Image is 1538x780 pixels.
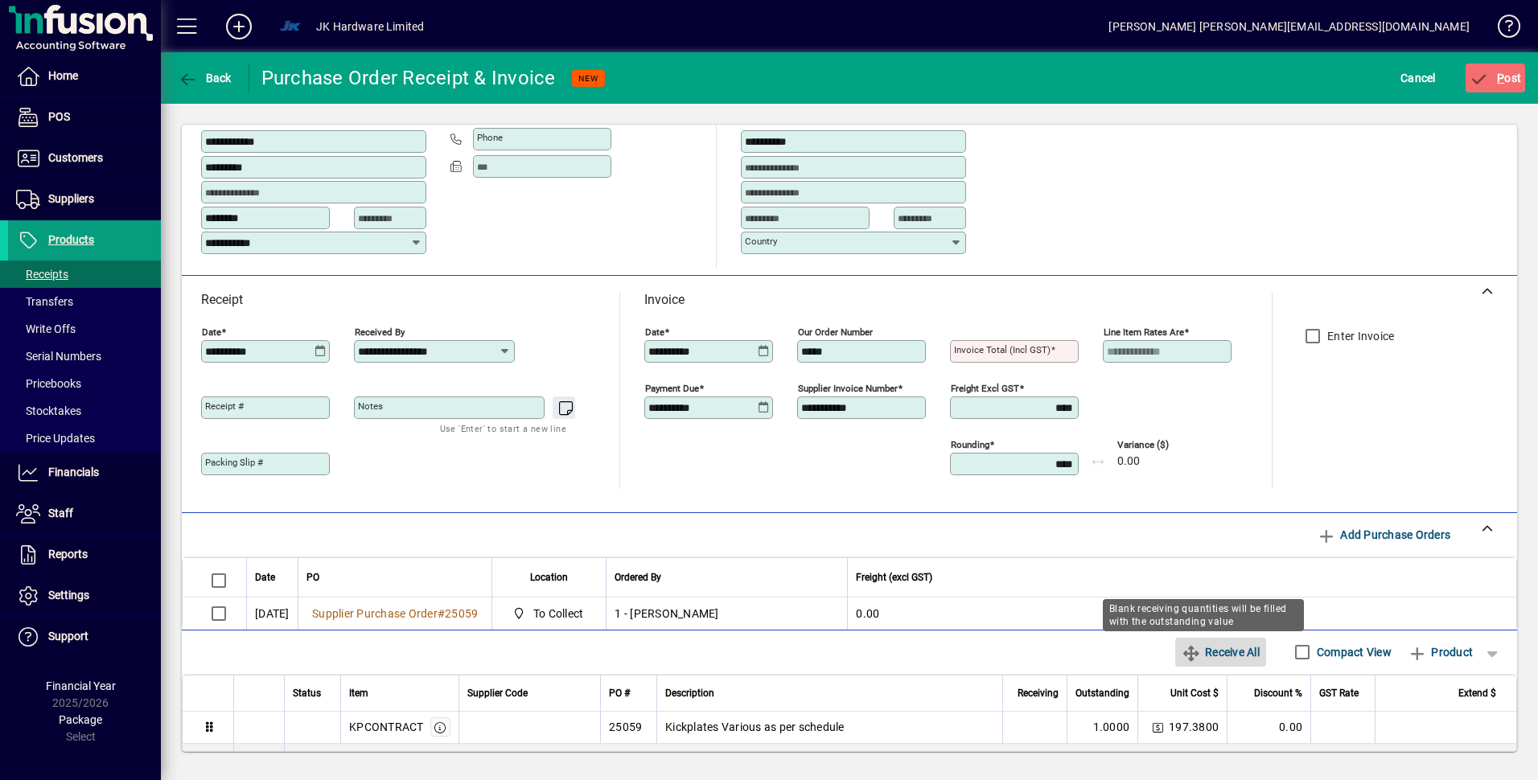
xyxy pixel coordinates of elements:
[8,97,161,138] a: POS
[174,64,236,92] button: Back
[48,548,88,560] span: Reports
[48,110,70,123] span: POS
[16,322,76,335] span: Write Offs
[656,712,1002,744] td: Kickplates Various as per schedule
[645,383,699,394] mat-label: Payment due
[265,12,316,41] button: Profile
[8,425,161,452] a: Price Updates
[615,569,661,586] span: Ordered By
[48,192,94,205] span: Suppliers
[205,400,244,412] mat-label: Receipt #
[8,617,161,657] a: Support
[316,14,424,39] div: JK Hardware Limited
[440,419,566,437] mat-hint: Use 'Enter' to start a new line
[847,597,1516,630] td: 0.00
[508,604,590,623] span: To Collect
[48,589,89,601] span: Settings
[349,719,424,735] div: KPCONTRACT
[8,261,161,288] a: Receipts
[1400,65,1436,91] span: Cancel
[1396,64,1440,92] button: Cancel
[255,569,275,586] span: Date
[1310,520,1457,549] button: Add Purchase Orders
[205,457,263,468] mat-label: Packing Slip #
[798,326,873,338] mat-label: Our order number
[645,326,664,338] mat-label: Date
[856,569,932,586] span: Freight (excl GST)
[665,684,714,702] span: Description
[1408,639,1473,665] span: Product
[951,439,989,450] mat-label: Rounding
[1018,684,1059,702] span: Receiving
[1319,684,1359,702] span: GST Rate
[951,383,1019,394] mat-label: Freight excl GST
[533,606,584,622] span: To Collect
[8,288,161,315] a: Transfers
[48,233,94,246] span: Products
[161,64,249,92] app-page-header-button: Back
[445,607,478,620] span: 25059
[1117,440,1214,450] span: Variance ($)
[745,236,777,247] mat-label: Country
[312,607,438,620] span: Supplier Purchase Order
[1470,72,1522,84] span: ost
[1458,684,1496,702] span: Extend $
[255,569,290,586] div: Date
[358,400,383,412] mat-label: Notes
[355,326,405,338] mat-label: Received by
[178,72,232,84] span: Back
[48,630,88,642] span: Support
[8,494,161,534] a: Staff
[609,684,630,702] span: PO #
[8,179,161,220] a: Suppliers
[954,344,1051,355] mat-label: Invoice Total (incl GST)
[16,377,81,390] span: Pricebooks
[46,679,116,692] span: Financial Year
[1170,684,1219,702] span: Unit Cost $
[438,607,445,620] span: #
[213,12,265,41] button: Add
[306,569,319,586] span: PO
[16,268,68,281] span: Receipts
[1175,638,1266,667] button: Receive All
[8,370,161,397] a: Pricebooks
[1324,328,1394,344] label: Enter Invoice
[8,397,161,425] a: Stocktakes
[1075,684,1129,702] span: Outstanding
[16,295,73,308] span: Transfers
[306,605,483,622] a: Supplier Purchase Order#25059
[59,713,102,726] span: Package
[1108,14,1470,39] div: [PERSON_NAME] [PERSON_NAME][EMAIL_ADDRESS][DOMAIN_NAME]
[8,56,161,96] a: Home
[293,684,321,702] span: Status
[606,597,847,630] td: 1 - [PERSON_NAME]
[578,73,598,84] span: NEW
[1104,326,1184,338] mat-label: Line item rates are
[246,597,298,630] td: [DATE]
[798,383,898,394] mat-label: Supplier invoice number
[16,432,95,445] span: Price Updates
[1317,522,1450,548] span: Add Purchase Orders
[48,69,78,82] span: Home
[48,151,103,164] span: Customers
[1497,72,1504,84] span: P
[530,569,568,586] span: Location
[477,132,503,143] mat-label: Phone
[1400,638,1481,667] button: Product
[8,138,161,179] a: Customers
[1466,64,1526,92] button: Post
[1117,455,1140,468] span: 0.00
[600,712,656,744] td: 25059
[8,343,161,370] a: Serial Numbers
[1169,719,1219,735] span: 197.3800
[48,466,99,478] span: Financials
[1227,712,1310,744] td: 0.00
[1146,716,1169,738] button: Change Price Levels
[856,569,1496,586] div: Freight (excl GST)
[16,404,81,417] span: Stocktakes
[261,65,556,91] div: Purchase Order Receipt & Invoice
[16,350,101,363] span: Serial Numbers
[8,453,161,493] a: Financials
[615,569,839,586] div: Ordered By
[1254,684,1302,702] span: Discount %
